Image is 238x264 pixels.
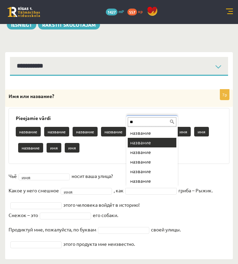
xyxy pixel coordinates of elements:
div: название [128,138,176,147]
div: название [128,167,176,176]
div: название [128,147,176,157]
div: название [128,128,176,138]
div: название [128,157,176,167]
div: название [128,176,176,186]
